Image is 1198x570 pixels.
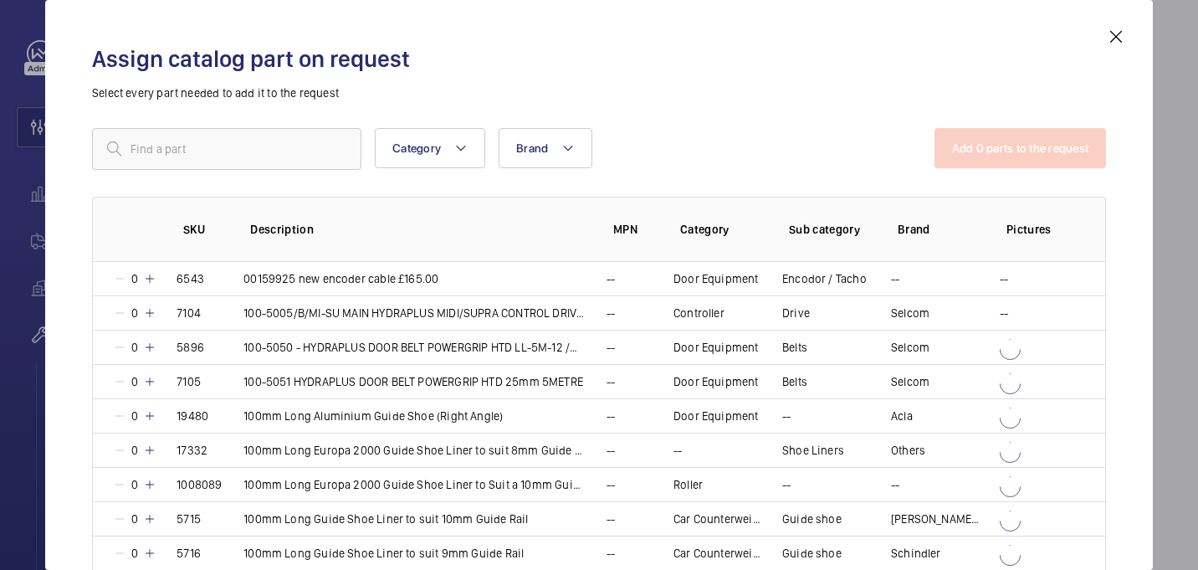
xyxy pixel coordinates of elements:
[243,373,583,390] p: 100-5051 HYDRAPLUS DOOR BELT POWERGRIP HTD 25mm 5METRE
[177,305,201,321] p: 7104
[126,305,143,321] p: 0
[126,408,143,424] p: 0
[177,339,204,356] p: 5896
[375,128,485,168] button: Category
[92,44,1106,74] h2: Assign catalog part on request
[177,511,201,527] p: 5715
[891,270,899,287] p: --
[789,221,871,238] p: Sub category
[891,511,980,527] p: [PERSON_NAME] Electric
[177,270,204,287] p: 6543
[891,339,929,356] p: Selcom
[607,373,615,390] p: --
[673,442,682,459] p: --
[1006,221,1072,238] p: Pictures
[673,408,759,424] p: Door Equipment
[782,373,807,390] p: Belts
[934,128,1107,168] button: Add 0 parts to the request
[126,511,143,527] p: 0
[126,476,143,493] p: 0
[126,442,143,459] p: 0
[177,442,207,459] p: 17332
[243,270,438,287] p: 00159925 new encoder cable £165.00
[607,408,615,424] p: --
[243,545,524,562] p: 100mm Long Guide Shoe Liner to suit 9mm Guide Rail
[782,545,842,562] p: Guide shoe
[92,85,1106,101] p: Select every part needed to add it to the request
[607,339,615,356] p: --
[782,339,807,356] p: Belts
[680,221,762,238] p: Category
[607,545,615,562] p: --
[782,270,867,287] p: Encodor / Tacho
[183,221,223,238] p: SKU
[126,373,143,390] p: 0
[1000,270,1008,287] p: --
[673,270,759,287] p: Door Equipment
[177,408,208,424] p: 19480
[243,511,528,527] p: 100mm Long Guide Shoe Liner to suit 10mm Guide Rail
[782,408,791,424] p: --
[607,476,615,493] p: --
[243,442,586,459] p: 100mm Long Europa 2000 Guide Shoe Liner to suit 8mm Guide Rail
[607,305,615,321] p: --
[243,408,503,424] p: 100mm Long Aluminium Guide Shoe (Right Angle)
[243,339,586,356] p: 100-5050 - HYDRAPLUS DOOR BELT POWERGRIP HTD LL-5M-12 /METRE -
[782,511,842,527] p: Guide shoe
[126,339,143,356] p: 0
[499,128,592,168] button: Brand
[392,141,441,155] span: Category
[177,373,201,390] p: 7105
[92,128,361,170] input: Find a part
[613,221,653,238] p: MPN
[891,305,929,321] p: Selcom
[673,545,762,562] p: Car Counterweight
[607,511,615,527] p: --
[891,442,925,459] p: Others
[673,476,703,493] p: Roller
[891,373,929,390] p: Selcom
[673,511,762,527] p: Car Counterweight
[673,305,724,321] p: Controller
[607,270,615,287] p: --
[891,408,913,424] p: Acla
[673,373,759,390] p: Door Equipment
[782,305,810,321] p: Drive
[891,545,941,562] p: Schindler
[126,545,143,562] p: 0
[782,476,791,493] p: --
[1000,305,1008,321] p: --
[250,221,586,238] p: Description
[126,270,143,287] p: 0
[898,221,980,238] p: Brand
[516,141,548,155] span: Brand
[673,339,759,356] p: Door Equipment
[782,442,844,459] p: Shoe Liners
[243,476,586,493] p: 100mm Long Europa 2000 Guide Shoe Liner to Suit a 10mm Guide Rail
[891,476,899,493] p: --
[607,442,615,459] p: --
[177,545,201,562] p: 5716
[243,305,586,321] p: 100-5005/B/MI-SU MAIN HYDRAPLUS MIDI/SUPRA CONTROL DRIVE BOARD -£585.00 in stock
[177,476,222,493] p: 1008089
